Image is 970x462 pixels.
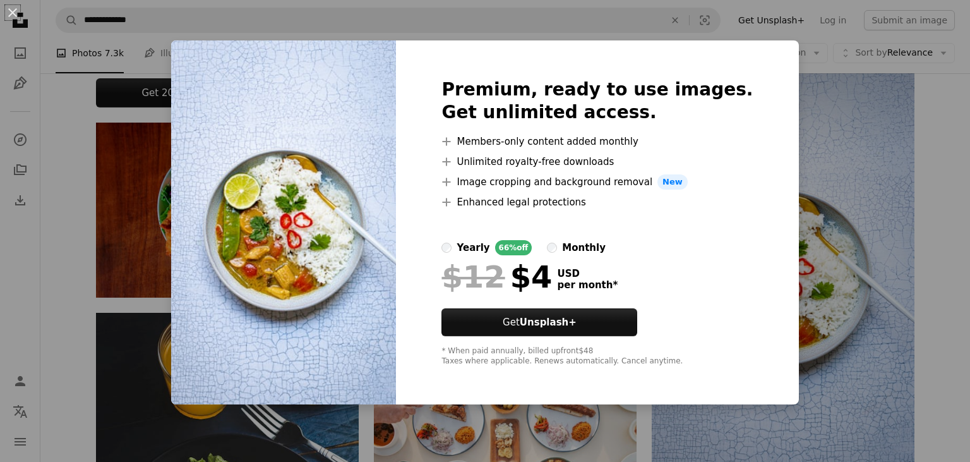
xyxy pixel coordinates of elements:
[441,260,552,293] div: $4
[171,40,396,404] img: premium_photo-1694699355901-12f929b0f3e3
[457,240,489,255] div: yearly
[441,154,753,169] li: Unlimited royalty-free downloads
[547,243,557,253] input: monthly
[441,260,505,293] span: $12
[441,243,452,253] input: yearly66%off
[441,308,637,336] button: GetUnsplash+
[495,240,532,255] div: 66% off
[562,240,606,255] div: monthly
[520,317,577,328] strong: Unsplash+
[657,174,688,190] span: New
[557,268,618,279] span: USD
[441,346,753,367] div: * When paid annually, billed upfront $48 Taxes where applicable. Renews automatically. Cancel any...
[441,134,753,149] li: Members-only content added monthly
[557,279,618,291] span: per month *
[441,195,753,210] li: Enhanced legal protections
[441,78,753,124] h2: Premium, ready to use images. Get unlimited access.
[441,174,753,190] li: Image cropping and background removal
